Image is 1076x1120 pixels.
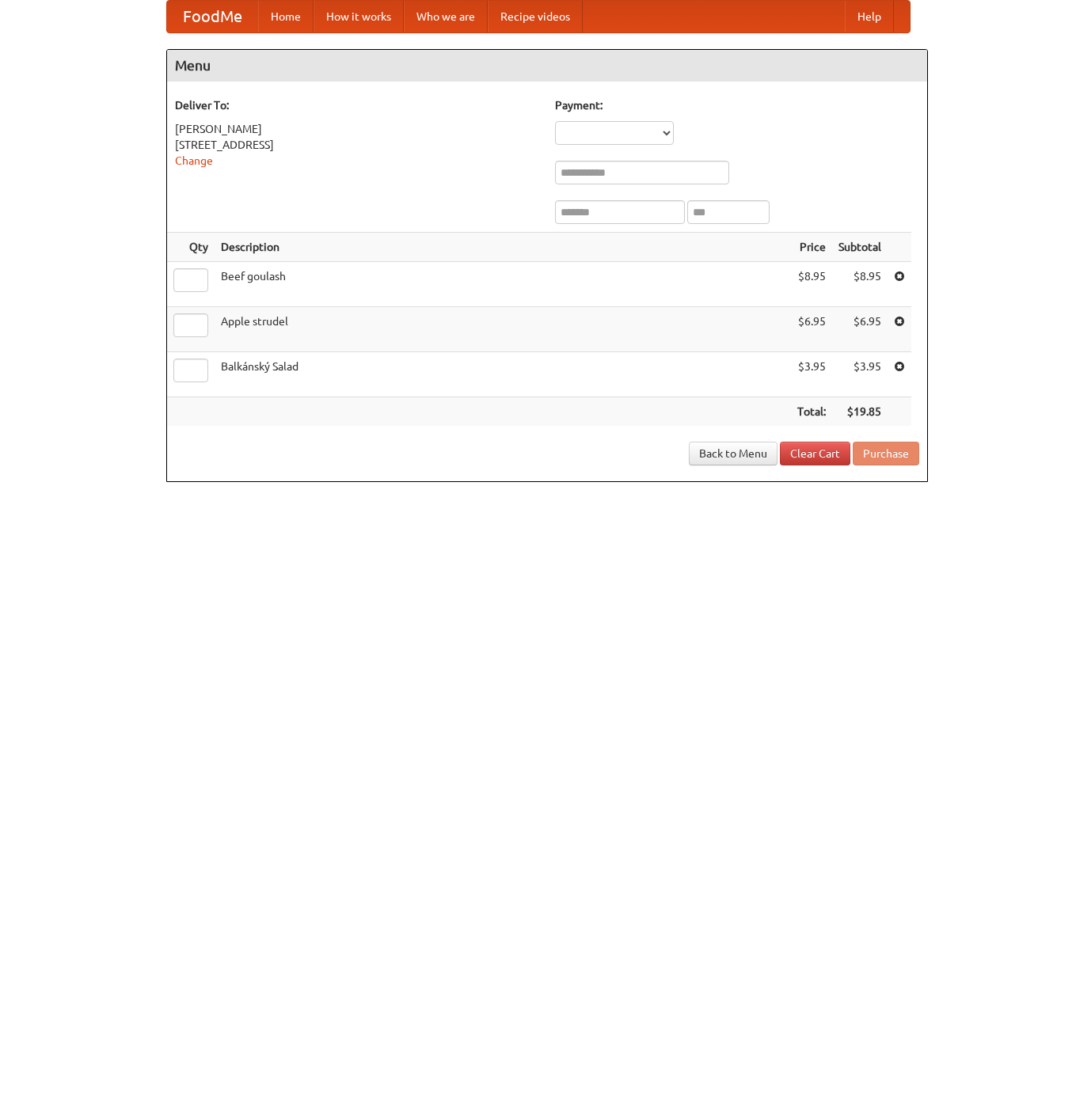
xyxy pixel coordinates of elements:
[167,1,258,32] a: FoodMe
[791,233,832,262] th: Price
[689,442,778,465] a: Back to Menu
[791,352,832,397] td: $3.95
[845,1,894,32] a: Help
[832,352,888,397] td: $3.95
[167,233,215,262] th: Qty
[175,97,539,113] h5: Deliver To:
[167,50,927,82] h4: Menu
[780,442,850,465] a: Clear Cart
[832,397,888,427] th: $19.85
[488,1,583,32] a: Recipe videos
[215,352,791,397] td: Balkánský Salad
[215,233,791,262] th: Description
[215,307,791,352] td: Apple strudel
[791,397,832,427] th: Total:
[258,1,314,32] a: Home
[832,307,888,352] td: $6.95
[175,154,213,167] a: Change
[175,137,539,153] div: [STREET_ADDRESS]
[791,262,832,307] td: $8.95
[175,121,539,137] div: [PERSON_NAME]
[791,307,832,352] td: $6.95
[832,233,888,262] th: Subtotal
[832,262,888,307] td: $8.95
[215,262,791,307] td: Beef goulash
[853,442,919,465] button: Purchase
[555,97,919,113] h5: Payment:
[314,1,404,32] a: How it works
[404,1,488,32] a: Who we are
